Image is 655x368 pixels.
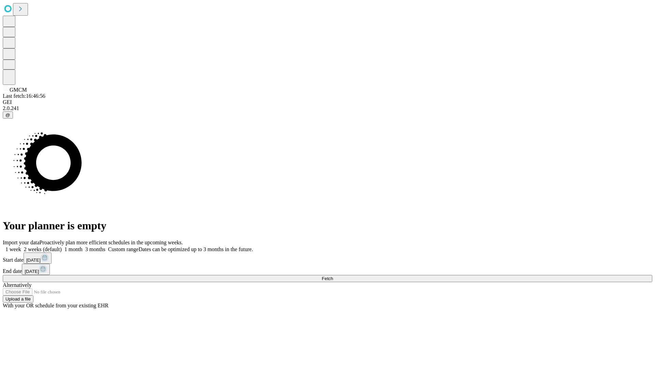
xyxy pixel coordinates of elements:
[3,264,652,275] div: End date
[22,264,50,275] button: [DATE]
[3,219,652,232] h1: Your planner is empty
[10,87,27,93] span: GMCM
[3,282,31,288] span: Alternatively
[25,269,39,274] span: [DATE]
[3,240,40,245] span: Import your data
[3,303,108,308] span: With your OR schedule from your existing EHR
[24,246,62,252] span: 2 weeks (default)
[64,246,83,252] span: 1 month
[40,240,183,245] span: Proactively plan more efficient schedules in the upcoming weeks.
[3,93,45,99] span: Last fetch: 16:46:56
[139,246,253,252] span: Dates can be optimized up to 3 months in the future.
[3,105,652,111] div: 2.0.241
[3,252,652,264] div: Start date
[3,111,13,119] button: @
[26,258,41,263] span: [DATE]
[108,246,139,252] span: Custom range
[3,295,33,303] button: Upload a file
[5,246,21,252] span: 1 week
[3,275,652,282] button: Fetch
[24,252,52,264] button: [DATE]
[5,112,10,118] span: @
[85,246,105,252] span: 3 months
[3,99,652,105] div: GEI
[322,276,333,281] span: Fetch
